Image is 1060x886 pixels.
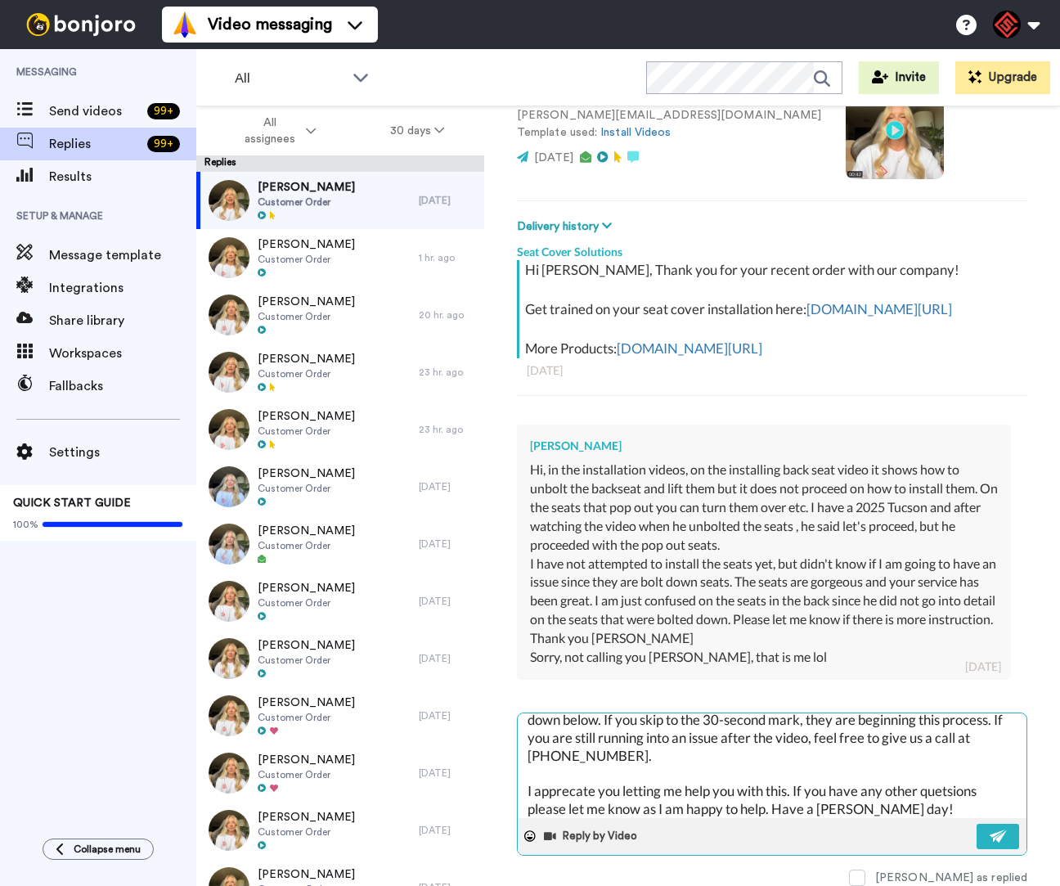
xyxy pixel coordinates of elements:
a: [DOMAIN_NAME][URL] [806,300,952,317]
a: [PERSON_NAME]Customer Order20 hr. ago [196,286,484,344]
div: 20 hr. ago [419,308,476,322]
span: 100% [13,518,38,531]
a: [PERSON_NAME]Customer Order23 hr. ago [196,401,484,458]
span: [PERSON_NAME] [258,465,355,482]
div: 1 hr. ago [419,251,476,264]
img: b57aca97-74ef-474d-9708-d75dca591c50-thumb.jpg [209,180,249,221]
div: I have not attempted to install the seats yet, but didn't know if I am going to have an issue sin... [530,555,998,648]
span: [PERSON_NAME] [258,351,355,367]
div: [DATE] [527,362,1017,379]
div: 99 + [147,136,180,152]
button: All assignees [200,108,353,154]
a: [PERSON_NAME]Customer Order[DATE] [196,744,484,802]
span: [PERSON_NAME] [258,294,355,310]
img: 89dcf774-2898-4a8e-a888-7c9fa961d07f-thumb.jpg [209,810,249,851]
div: Hi [PERSON_NAME], Thank you for your recent order with our company! Get trained on your seat cove... [525,260,1023,358]
img: 5158ef29-e9e4-46ad-ac3d-b8a4026ac1f4-thumb.jpg [209,524,249,564]
a: [PERSON_NAME]Customer Order[DATE] [196,573,484,630]
a: Install Videos [600,127,671,138]
img: bj-logo-header-white.svg [20,13,142,36]
textarea: Hey [PERSON_NAME], Thank you for reaching out. I understand you need help with the installation o... [518,713,1026,818]
span: [DATE] [534,152,573,164]
div: [DATE] [419,709,476,722]
span: [PERSON_NAME] [258,695,355,711]
span: Customer Order [258,596,355,609]
div: 99 + [147,103,180,119]
img: send-white.svg [990,830,1008,843]
span: Fallbacks [49,376,196,396]
img: f8a2bb44-0c62-4a93-b088-f9d16d2b3523-thumb.jpg [209,753,249,794]
span: [PERSON_NAME] [258,866,355,883]
a: [DOMAIN_NAME][URL] [617,340,762,357]
img: 49b67f77-ea4d-4881-9a85-cef0b4273f68-thumb.jpg [209,237,249,278]
div: 23 hr. ago [419,366,476,379]
span: Collapse menu [74,843,141,856]
span: Results [49,167,196,187]
img: 89d5d4df-7ea6-4d46-a9db-72cb097bfedb-thumb.jpg [209,581,249,622]
span: Message template [49,245,196,265]
div: Replies [196,155,484,172]
span: Share library [49,311,196,331]
span: Workspaces [49,344,196,363]
span: [PERSON_NAME] [258,637,355,654]
span: Customer Order [258,482,355,495]
div: 23 hr. ago [419,423,476,436]
span: Customer Order [258,711,355,724]
span: Customer Order [258,253,355,266]
div: Sorry, not calling you [PERSON_NAME], that is me lol [530,648,998,667]
a: [PERSON_NAME]Customer Order[DATE] [196,515,484,573]
div: [PERSON_NAME] as replied [875,870,1027,886]
button: Collapse menu [43,839,154,860]
span: Send videos [49,101,141,121]
div: [DATE] [419,595,476,608]
button: 30 days [353,116,482,146]
button: Reply by Video [542,824,642,848]
span: QUICK START GUIDE [13,497,131,509]
span: Customer Order [258,768,355,781]
div: [PERSON_NAME] [530,438,998,454]
span: [PERSON_NAME] [258,580,355,596]
a: [PERSON_NAME]Customer Order[DATE] [196,172,484,229]
div: [DATE] [419,767,476,780]
button: Upgrade [955,61,1050,94]
span: Settings [49,443,196,462]
span: Customer Order [258,539,355,552]
a: [PERSON_NAME]Customer Order[DATE] [196,458,484,515]
a: [PERSON_NAME]Customer Order[DATE] [196,687,484,744]
img: 90a76957-fc76-406e-a1f6-d7d960b8ee2b-thumb.jpg [209,695,249,736]
a: [PERSON_NAME]Customer Order23 hr. ago [196,344,484,401]
img: 71460086-13d0-4ea7-8f99-ec4169d5911f-thumb.jpg [209,409,249,450]
span: [PERSON_NAME] [258,408,355,425]
span: Video messaging [208,13,332,36]
div: Hi, in the installation videos, on the installing back seat video it shows how to unbolt the back... [530,461,998,554]
img: ec6d6bee-10c4-4109-a19a-f4a3591eb26e-thumb.jpg [209,638,249,679]
p: [PERSON_NAME][EMAIL_ADDRESS][DOMAIN_NAME] Template used: [517,107,821,142]
img: 94d000a7-9dff-4b74-a3b8-681083a5e477-thumb.jpg [209,352,249,393]
span: Customer Order [258,196,355,209]
img: e1282bac-9ce8-4f18-8f4c-6da92a1501c7-thumb.jpg [209,466,249,507]
span: Customer Order [258,654,355,667]
button: Delivery history [517,218,617,236]
span: Integrations [49,278,196,298]
div: [DATE] [419,480,476,493]
div: [DATE] [419,194,476,207]
span: [PERSON_NAME] [258,809,355,825]
img: 05d476df-1321-432e-b90d-c2a64f7b0e38-thumb.jpg [209,295,249,335]
img: vm-color.svg [172,11,198,38]
div: [DATE] [965,659,1001,675]
span: All assignees [236,115,303,147]
div: [DATE] [419,652,476,665]
a: [PERSON_NAME]Customer Order1 hr. ago [196,229,484,286]
span: Customer Order [258,310,355,323]
span: [PERSON_NAME] [258,523,355,539]
span: All [235,69,344,88]
span: Customer Order [258,425,355,438]
button: Invite [859,61,939,94]
div: [DATE] [419,824,476,837]
span: [PERSON_NAME] [258,752,355,768]
span: [PERSON_NAME] [258,236,355,253]
a: [PERSON_NAME]Customer Order[DATE] [196,630,484,687]
span: [PERSON_NAME] [258,179,355,196]
div: Seat Cover Solutions [517,236,1027,260]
